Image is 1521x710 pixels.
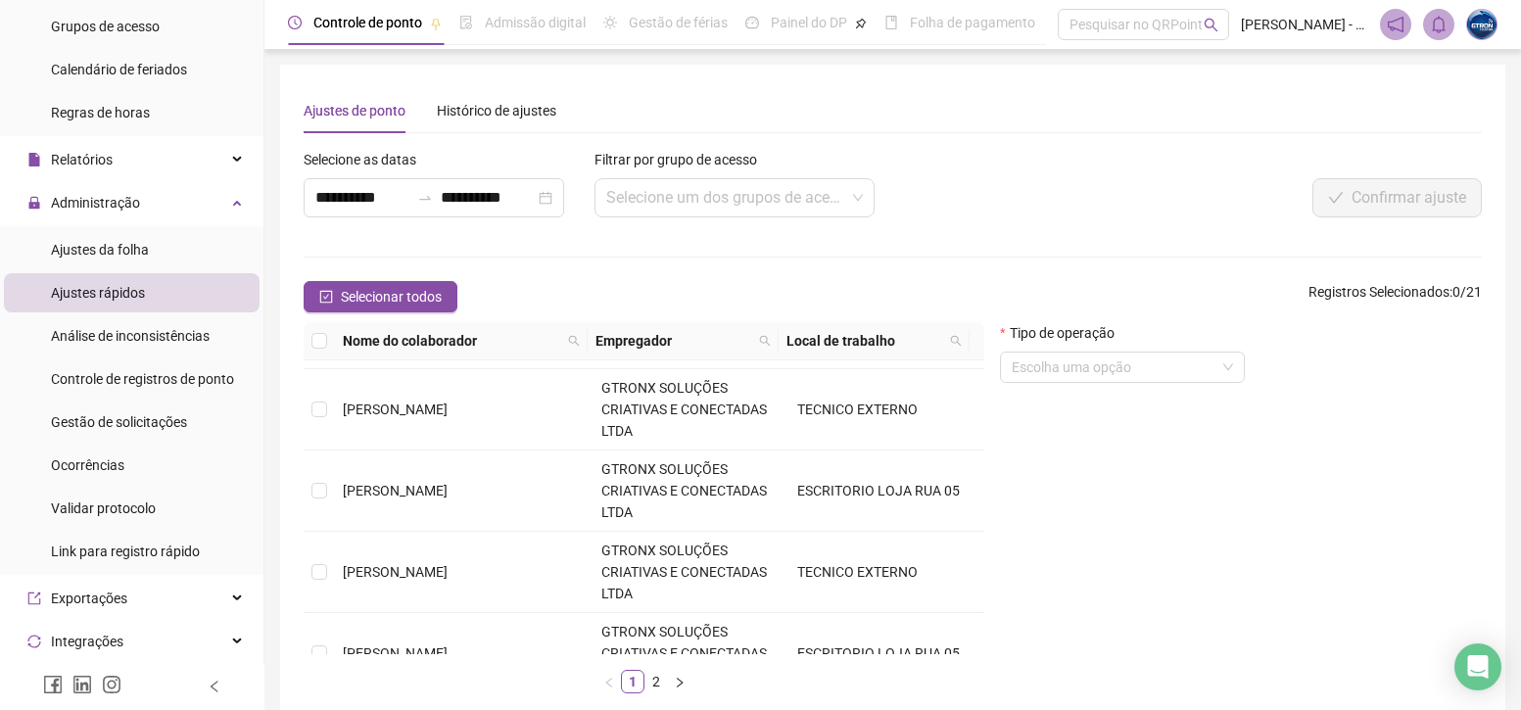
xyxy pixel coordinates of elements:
span: GTRONX SOLUÇÕES CRIATIVAS E CONECTADAS LTDA [601,624,767,683]
span: left [208,680,221,693]
span: pushpin [855,18,867,29]
li: Página anterior [597,670,621,693]
button: Selecionar todos [304,281,457,312]
span: lock [27,196,41,210]
span: Exportações [51,591,127,606]
span: Admissão digital [485,15,586,30]
span: Integrações [51,634,123,649]
span: Controle de ponto [313,15,422,30]
li: 2 [644,670,668,693]
span: ESCRITORIO LOJA RUA 05 [797,483,960,498]
span: Análise de inconsistências [51,328,210,344]
span: Calendário de feriados [51,62,187,77]
a: 2 [645,671,667,692]
span: instagram [102,675,121,694]
span: search [755,326,775,355]
li: 1 [621,670,644,693]
button: Confirmar ajuste [1312,178,1482,217]
button: left [597,670,621,693]
span: sync [27,635,41,648]
span: swap-right [417,190,433,206]
span: [PERSON_NAME] [343,483,448,498]
span: [PERSON_NAME] [343,564,448,580]
span: [PERSON_NAME] [343,645,448,661]
span: search [564,326,584,355]
span: pushpin [430,18,442,29]
span: GTRONX SOLUÇÕES CRIATIVAS E CONECTADAS LTDA [601,461,767,520]
span: GTRONX SOLUÇÕES CRIATIVAS E CONECTADAS LTDA [601,543,767,601]
span: Registros Selecionados [1308,284,1450,300]
span: search [950,335,962,347]
span: Ajustes rápidos [51,285,145,301]
span: dashboard [745,16,759,29]
div: Histórico de ajustes [437,100,556,121]
span: Relatórios [51,152,113,167]
span: search [1204,18,1218,32]
span: TECNICO EXTERNO [797,402,918,417]
img: 35197 [1467,10,1497,39]
span: Grupos de acesso [51,19,160,34]
span: left [603,677,615,688]
label: Tipo de operação [1000,322,1126,344]
span: book [884,16,898,29]
span: export [27,592,41,605]
span: Nome do colaborador [343,330,560,352]
div: Ajustes de ponto [304,100,405,121]
li: Próxima página [668,670,691,693]
span: file-done [459,16,473,29]
label: Selecione as datas [304,149,429,170]
span: Administração [51,195,140,211]
span: Local de trabalho [786,330,942,352]
span: search [759,335,771,347]
label: Filtrar por grupo de acesso [594,149,770,170]
span: Link para registro rápido [51,544,200,559]
span: ESCRITORIO LOJA RUA 05 [797,645,960,661]
span: linkedin [72,675,92,694]
span: search [568,335,580,347]
span: notification [1387,16,1404,33]
span: bell [1430,16,1448,33]
span: file [27,153,41,166]
span: : 0 / 21 [1308,281,1482,312]
span: check-square [319,290,333,304]
span: Gestão de solicitações [51,414,187,430]
div: Open Intercom Messenger [1454,643,1501,690]
span: [PERSON_NAME] - Gtron Telecom [1241,14,1368,35]
span: search [946,326,966,355]
a: 1 [622,671,643,692]
span: Selecionar todos [341,286,442,308]
span: Ajustes da folha [51,242,149,258]
span: TECNICO EXTERNO [797,564,918,580]
span: Controle de registros de ponto [51,371,234,387]
span: Validar protocolo [51,500,156,516]
span: Painel do DP [771,15,847,30]
span: facebook [43,675,63,694]
span: sun [603,16,617,29]
span: [PERSON_NAME] [343,402,448,417]
span: right [674,677,686,688]
span: Ocorrências [51,457,124,473]
span: Gestão de férias [629,15,728,30]
span: Empregador [595,330,752,352]
span: Folha de pagamento [910,15,1035,30]
span: GTRONX SOLUÇÕES CRIATIVAS E CONECTADAS LTDA [601,380,767,439]
span: Regras de horas [51,105,150,120]
span: to [417,190,433,206]
button: right [668,670,691,693]
span: clock-circle [288,16,302,29]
